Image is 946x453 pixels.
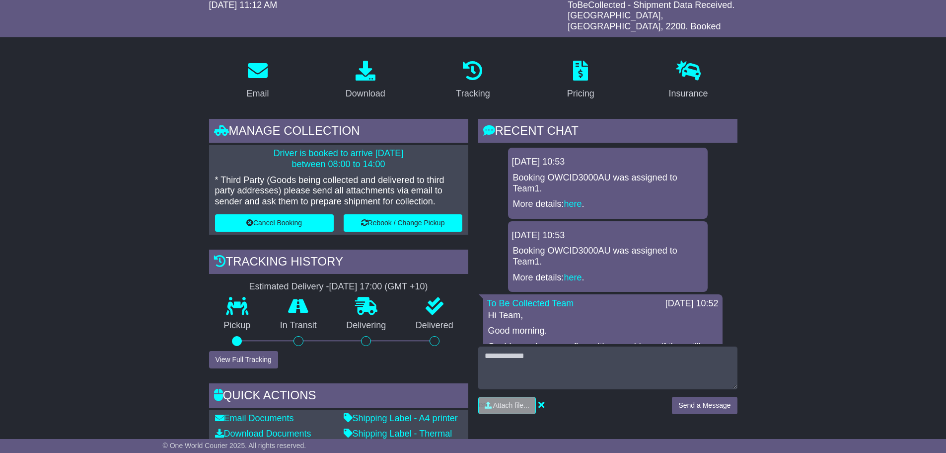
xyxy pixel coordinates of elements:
[209,320,266,331] p: Pickup
[512,157,704,168] div: [DATE] 10:53
[669,87,708,100] div: Insurance
[265,320,332,331] p: In Transit
[513,173,703,194] p: Booking OWCID3000AU was assigned to Team1.
[215,148,462,170] p: Driver is booked to arrive [DATE] between 08:00 to 14:00
[513,272,703,283] p: More details: .
[449,57,496,104] a: Tracking
[401,320,468,331] p: Delivered
[487,298,574,308] a: To Be Collected Team
[488,310,718,321] p: Hi Team,
[344,214,462,232] button: Rebook / Change Pickup
[163,442,306,450] span: © One World Courier 2025. All rights reserved.
[478,119,737,146] div: RECENT CHAT
[561,57,601,104] a: Pricing
[513,199,703,210] p: More details: .
[662,57,715,104] a: Insurance
[564,272,582,282] a: here
[332,320,401,331] p: Delivering
[488,342,718,363] p: Could you please confirm with your shipper if they still have the goods?
[344,429,452,450] a: Shipping Label - Thermal printer
[456,87,490,100] div: Tracking
[246,87,269,100] div: Email
[209,383,468,410] div: Quick Actions
[209,119,468,146] div: Manage collection
[215,429,311,439] a: Download Documents
[240,57,275,104] a: Email
[513,246,703,267] p: Booking OWCID3000AU was assigned to Team1.
[672,397,737,414] button: Send a Message
[209,281,468,292] div: Estimated Delivery -
[665,298,719,309] div: [DATE] 10:52
[488,326,718,337] p: Good morning.
[567,87,594,100] div: Pricing
[339,57,392,104] a: Download
[344,413,458,423] a: Shipping Label - A4 printer
[215,214,334,232] button: Cancel Booking
[564,199,582,209] a: here
[209,250,468,276] div: Tracking history
[512,230,704,241] div: [DATE] 10:53
[215,413,294,423] a: Email Documents
[346,87,385,100] div: Download
[215,175,462,207] p: * Third Party (Goods being collected and delivered to third party addresses) please send all atta...
[209,351,278,368] button: View Full Tracking
[329,281,428,292] div: [DATE] 17:00 (GMT +10)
